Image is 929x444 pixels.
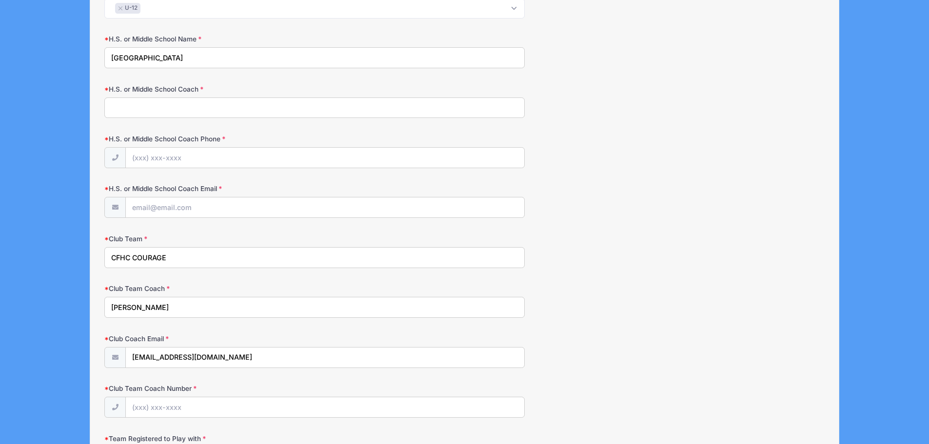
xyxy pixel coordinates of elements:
[125,397,524,418] input: (xxx) xxx-xxxx
[104,284,344,293] label: Club Team Coach
[104,34,344,44] label: H.S. or Middle School Name
[110,3,115,12] textarea: Search
[125,4,138,13] span: U-12
[125,347,524,368] input: email@email.com
[125,147,524,168] input: (xxx) xxx-xxxx
[104,334,344,344] label: Club Coach Email
[104,84,344,94] label: H.S. or Middle School Coach
[118,6,123,10] button: Remove item
[125,197,524,218] input: email@email.com
[115,3,140,14] li: U-12
[104,384,344,393] label: Club Team Coach Number
[104,434,344,444] label: Team Registered to Play with
[104,234,344,244] label: Club Team
[104,184,344,193] label: H.S. or Middle School Coach Email
[104,134,344,144] label: H.S. or Middle School Coach Phone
